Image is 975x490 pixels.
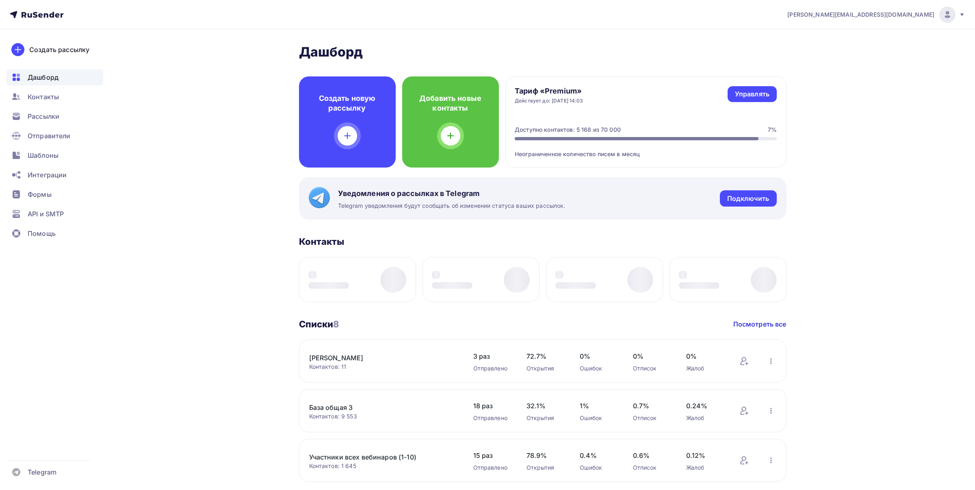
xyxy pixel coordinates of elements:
a: [PERSON_NAME][EMAIL_ADDRESS][DOMAIN_NAME] [787,7,965,23]
span: 0% [686,351,723,361]
span: 15 раз [473,451,510,460]
span: Помощь [28,229,56,238]
div: Контактов: 9 553 [309,412,457,420]
span: Интеграции [28,170,67,180]
span: Рассылки [28,111,59,121]
div: Открытия [526,464,563,472]
div: Ошибок [580,414,617,422]
span: Уведомления о рассылках в Telegram [338,189,565,198]
span: 0.12% [686,451,723,460]
span: Telegram [28,467,56,477]
div: Контактов: 11 [309,363,457,371]
h2: Дашборд [299,44,786,60]
span: Отправители [28,131,71,141]
div: Управлять [735,89,769,99]
span: 0% [633,351,670,361]
div: Жалоб [686,414,723,422]
span: 0.6% [633,451,670,460]
a: Формы [6,186,103,203]
span: 0.7% [633,401,670,411]
div: Отправлено [473,464,510,472]
span: 18 раз [473,401,510,411]
span: Контакты [28,92,59,102]
span: Формы [28,189,52,199]
a: Участники всех вебинаров (1-10) [309,452,447,462]
a: Отправители [6,128,103,144]
div: Подключить [727,194,769,203]
div: 7% [768,126,777,134]
h4: Добавить новые контакты [415,94,486,113]
span: Telegram уведомления будут сообщать об изменении статуса ваших рассылок. [338,202,565,210]
span: [PERSON_NAME][EMAIL_ADDRESS][DOMAIN_NAME] [787,11,934,19]
span: 32.1% [526,401,563,411]
h4: Создать новую рассылку [312,94,383,113]
a: Контакты [6,89,103,105]
span: 8 [333,319,339,329]
h3: Списки [299,318,340,330]
div: Жалоб [686,464,723,472]
a: Рассылки [6,108,103,124]
div: Доступно контактов: 5 168 из 70 000 [515,126,621,134]
span: 78.9% [526,451,563,460]
div: Жалоб [686,364,723,372]
span: 72.7% [526,351,563,361]
span: API и SMTP [28,209,64,219]
span: 1% [580,401,617,411]
a: Управлять [728,86,777,102]
div: Ошибок [580,364,617,372]
h4: Тариф «Premium» [515,86,583,96]
a: Дашборд [6,69,103,85]
div: Ошибок [580,464,617,472]
div: Неограниченное количество писем в месяц [515,140,777,158]
a: Посмотреть все [733,319,786,329]
span: 0.24% [686,401,723,411]
span: 3 раз [473,351,510,361]
div: Отписок [633,364,670,372]
div: Открытия [526,414,563,422]
span: 0.4% [580,451,617,460]
div: Открытия [526,364,563,372]
a: [PERSON_NAME] [309,353,447,363]
a: Шаблоны [6,147,103,163]
span: Дашборд [28,72,58,82]
div: Создать рассылку [29,45,89,54]
div: Отправлено [473,364,510,372]
div: Контактов: 1 645 [309,462,457,470]
div: Отписок [633,414,670,422]
div: Отписок [633,464,670,472]
a: База общая 3 [309,403,447,412]
span: Шаблоны [28,150,58,160]
div: Действует до: [DATE] 14:03 [515,98,583,104]
span: 0% [580,351,617,361]
div: Отправлено [473,414,510,422]
h3: Контакты [299,236,344,247]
